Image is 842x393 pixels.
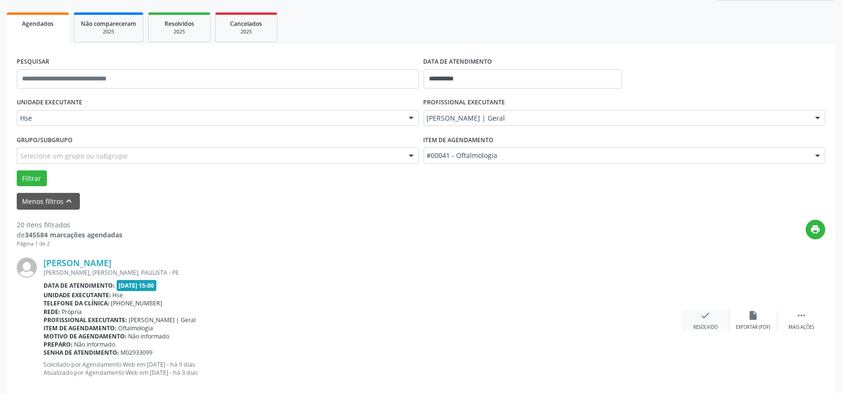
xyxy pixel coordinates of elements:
[129,332,170,340] span: Não informado
[121,348,153,357] span: M02933099
[129,316,196,324] span: [PERSON_NAME] | Geral
[164,20,194,28] span: Resolvidos
[796,310,807,321] i: 
[75,340,116,348] span: Não informado
[44,332,127,340] b: Motivo de agendamento:
[44,299,109,307] b: Telefone da clínica:
[17,193,80,210] button: Menos filtroskeyboard_arrow_up
[17,240,122,248] div: Página 1 de 2
[700,310,711,321] i: check
[155,28,203,35] div: 2025
[44,360,682,377] p: Solicitado por Agendamento Web em [DATE] - há 9 dias Atualizado por Agendamento Web em [DATE] - h...
[25,230,122,239] strong: 345584 marcações agendadas
[424,95,505,110] label: PROFISSIONAL EXECUTANTE
[17,170,47,187] button: Filtrar
[44,324,117,332] b: Item de agendamento:
[788,324,814,331] div: Mais ações
[693,324,718,331] div: Resolvido
[117,280,157,291] span: [DATE] 15:00
[44,340,73,348] b: Preparo:
[427,113,806,123] span: [PERSON_NAME] | Geral
[810,224,821,235] i: print
[806,220,825,239] button: print
[81,20,136,28] span: Não compareceram
[44,316,127,324] b: Profissional executante:
[427,151,806,160] span: #00041 - Oftalmologia
[424,133,494,147] label: Item de agendamento
[62,308,82,316] span: Própria
[44,291,111,299] b: Unidade executante:
[222,28,270,35] div: 2025
[111,299,163,307] span: [PHONE_NUMBER]
[44,348,119,357] b: Senha de atendimento:
[64,196,75,206] i: keyboard_arrow_up
[20,113,399,123] span: Hse
[230,20,262,28] span: Cancelados
[44,269,682,277] div: [PERSON_NAME], [PERSON_NAME], PAULISTA - PE
[44,281,115,290] b: Data de atendimento:
[748,310,759,321] i: insert_drive_file
[44,258,111,268] a: [PERSON_NAME]
[44,308,60,316] b: Rede:
[119,324,153,332] span: Oftalmologia
[17,133,73,147] label: Grupo/Subgrupo
[424,55,492,69] label: DATA DE ATENDIMENTO
[736,324,771,331] div: Exportar (PDF)
[17,258,37,278] img: img
[17,220,122,230] div: 20 itens filtrados
[113,291,123,299] span: Hse
[81,28,136,35] div: 2025
[20,151,127,161] span: Selecione um grupo ou subgrupo
[17,55,49,69] label: PESQUISAR
[17,95,82,110] label: UNIDADE EXECUTANTE
[17,230,122,240] div: de
[22,20,54,28] span: Agendados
